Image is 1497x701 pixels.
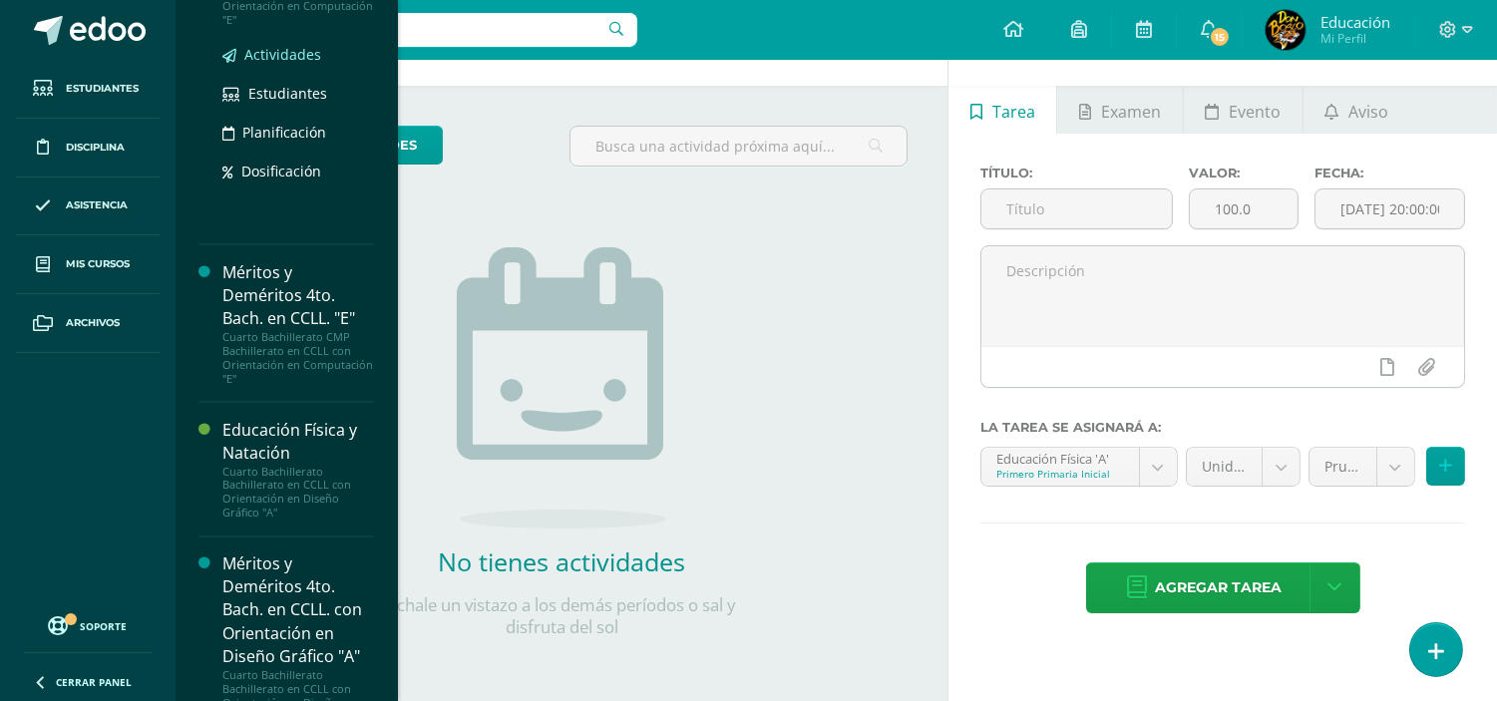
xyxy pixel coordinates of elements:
[66,81,139,97] span: Estudiantes
[1315,189,1464,228] input: Fecha de entrega
[1324,448,1361,486] span: Prueba de Logro (0.0%)
[66,256,130,272] span: Mis cursos
[1304,86,1410,134] a: Aviso
[222,121,374,144] a: Planificación
[244,45,321,64] span: Actividades
[362,544,761,578] h2: No tienes actividades
[570,127,907,166] input: Busca una actividad próxima aquí...
[188,13,637,47] input: Busca un usuario...
[981,448,1177,486] a: Educación Física 'A'Primero Primaria Inicial
[248,84,327,103] span: Estudiantes
[66,315,120,331] span: Archivos
[980,420,1465,435] label: La tarea se asignará a:
[222,553,374,669] div: Méritos y Deméritos 4to. Bach. en CCLL. con Orientación en Diseño Gráfico "A"
[1189,166,1298,180] label: Valor:
[362,594,761,638] p: Échale un vistazo a los demás períodos o sal y disfruta del sol
[980,166,1173,180] label: Título:
[66,197,128,213] span: Asistencia
[1184,86,1303,134] a: Evento
[1101,88,1161,136] span: Examen
[1202,448,1247,486] span: Unidad 3
[992,88,1035,136] span: Tarea
[222,261,374,386] a: Méritos y Deméritos 4to. Bach. en CCLL. "E"Cuarto Bachillerato CMP Bachillerato en CCLL con Orien...
[222,82,374,105] a: Estudiantes
[66,140,125,156] span: Disciplina
[1229,88,1281,136] span: Evento
[1155,563,1282,612] span: Agregar tarea
[16,60,160,119] a: Estudiantes
[1314,166,1465,180] label: Fecha:
[1190,189,1297,228] input: Puntos máximos
[1209,26,1231,48] span: 15
[241,162,321,180] span: Dosificación
[16,177,160,236] a: Asistencia
[1320,12,1390,32] span: Educación
[222,160,374,182] a: Dosificación
[81,619,128,633] span: Soporte
[222,330,374,386] div: Cuarto Bachillerato CMP Bachillerato en CCLL con Orientación en Computación "E"
[222,465,374,521] div: Cuarto Bachillerato Bachillerato en CCLL con Orientación en Diseño Gráfico "A"
[1057,86,1182,134] a: Examen
[1348,88,1388,136] span: Aviso
[16,119,160,177] a: Disciplina
[222,419,374,521] a: Educación Física y NataciónCuarto Bachillerato Bachillerato en CCLL con Orientación en Diseño Grá...
[1187,448,1300,486] a: Unidad 3
[24,611,152,638] a: Soporte
[56,675,132,689] span: Cerrar panel
[222,261,374,330] div: Méritos y Deméritos 4to. Bach. en CCLL. "E"
[981,189,1172,228] input: Título
[1266,10,1306,50] img: e848a06d305063da6e408c2e705eb510.png
[242,123,326,142] span: Planificación
[16,294,160,353] a: Archivos
[222,43,374,66] a: Actividades
[1310,448,1414,486] a: Prueba de Logro (0.0%)
[1320,30,1390,47] span: Mi Perfil
[996,448,1124,467] div: Educación Física 'A'
[16,235,160,294] a: Mis cursos
[222,419,374,465] div: Educación Física y Natación
[948,86,1056,134] a: Tarea
[457,247,666,528] img: no_activities.png
[996,467,1124,481] div: Primero Primaria Inicial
